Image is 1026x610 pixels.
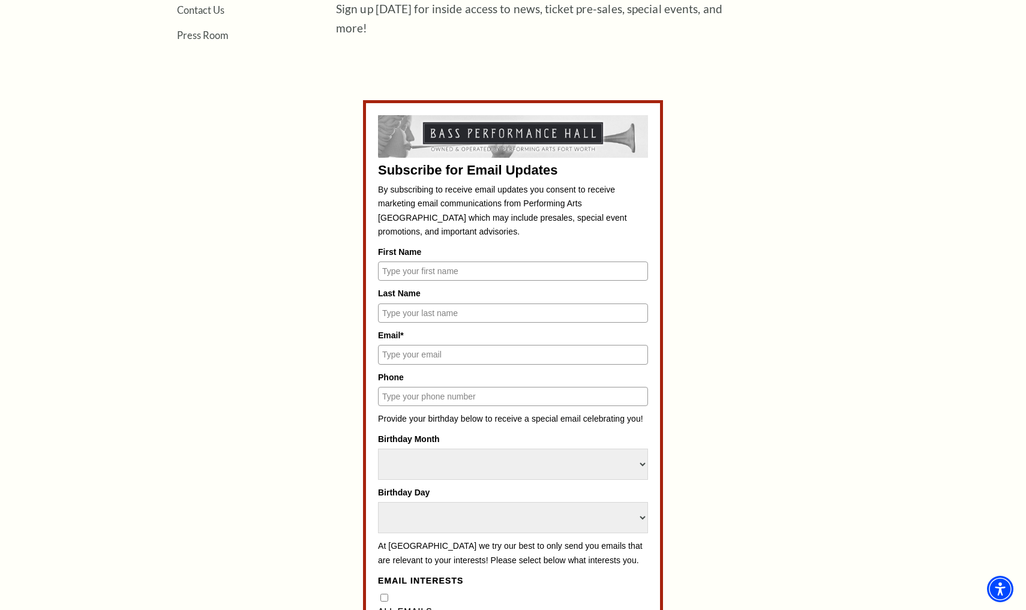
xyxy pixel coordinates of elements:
legend: Email Interests [378,574,464,588]
input: Type your last name [378,304,648,323]
input: Type your email [378,345,648,364]
div: Accessibility Menu [987,576,1013,602]
div: Subscribe for Email Updates [378,164,648,177]
a: Contact Us [177,4,224,16]
a: Press Room [177,29,228,41]
label: Birthday Day [378,486,648,499]
p: At [GEOGRAPHIC_DATA] we try our best to only send you emails that are relevant to your interests!... [378,539,648,567]
label: First Name [378,245,648,259]
label: Birthday Month [378,432,648,446]
input: Type your first name [378,262,648,281]
label: Phone [378,371,648,384]
p: Provide your birthday below to receive a special email celebrating you! [378,412,648,426]
img: Subscribe for Email Updates [378,115,648,157]
p: By subscribing to receive email updates you consent to receive marketing email communications fro... [378,183,648,239]
label: Email* [378,329,648,342]
label: Last Name [378,287,648,300]
input: Type your phone number [378,387,648,406]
